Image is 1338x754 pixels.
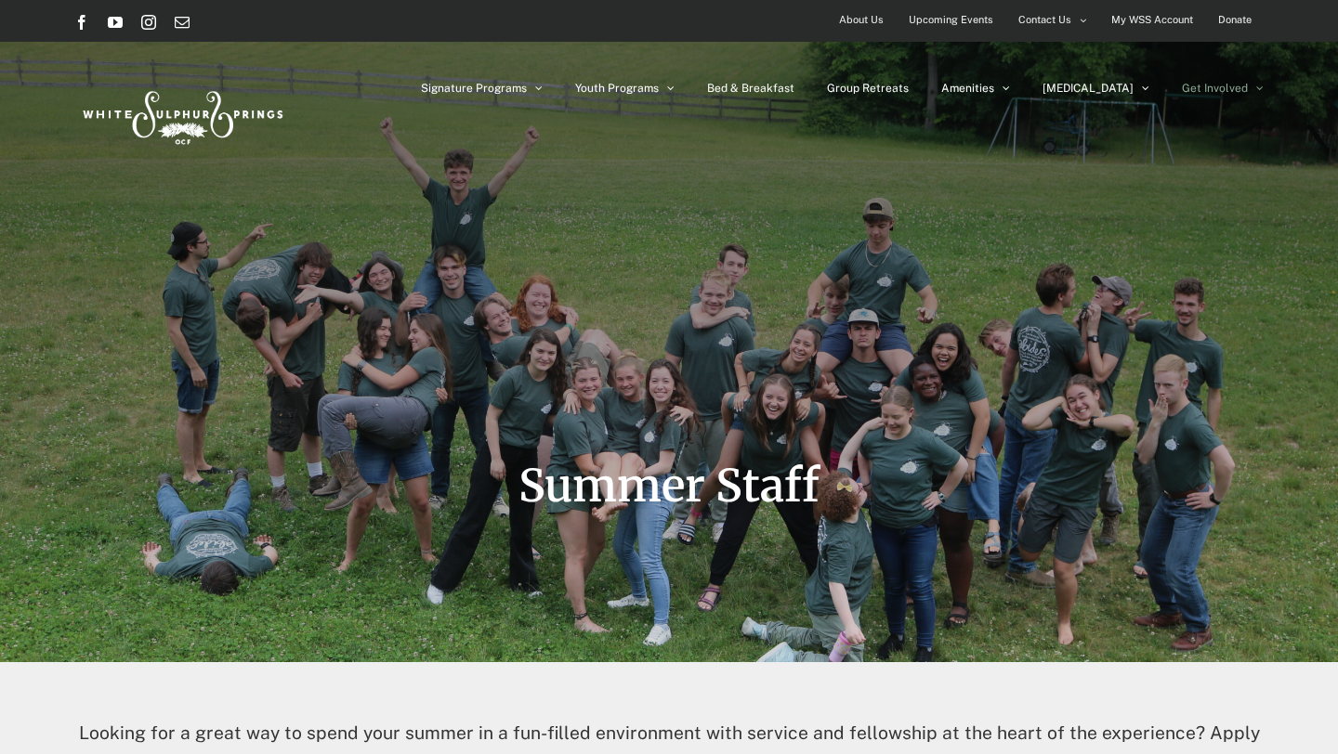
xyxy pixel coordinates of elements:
[141,15,156,30] a: Instagram
[1218,6,1252,33] span: Donate
[909,6,993,33] span: Upcoming Events
[108,15,123,30] a: YouTube
[421,42,543,135] a: Signature Programs
[827,42,909,135] a: Group Retreats
[175,15,190,30] a: Email
[941,83,994,94] span: Amenities
[74,71,288,158] img: White Sulphur Springs Logo
[575,83,659,94] span: Youth Programs
[827,83,909,94] span: Group Retreats
[575,42,675,135] a: Youth Programs
[421,42,1264,135] nav: Main Menu
[1043,83,1134,94] span: [MEDICAL_DATA]
[839,6,884,33] span: About Us
[941,42,1010,135] a: Amenities
[421,83,527,94] span: Signature Programs
[74,15,89,30] a: Facebook
[1018,6,1071,33] span: Contact Us
[1182,42,1264,135] a: Get Involved
[1182,83,1248,94] span: Get Involved
[707,42,794,135] a: Bed & Breakfast
[1043,42,1149,135] a: [MEDICAL_DATA]
[1111,6,1193,33] span: My WSS Account
[518,458,820,513] span: Summer Staff
[707,83,794,94] span: Bed & Breakfast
